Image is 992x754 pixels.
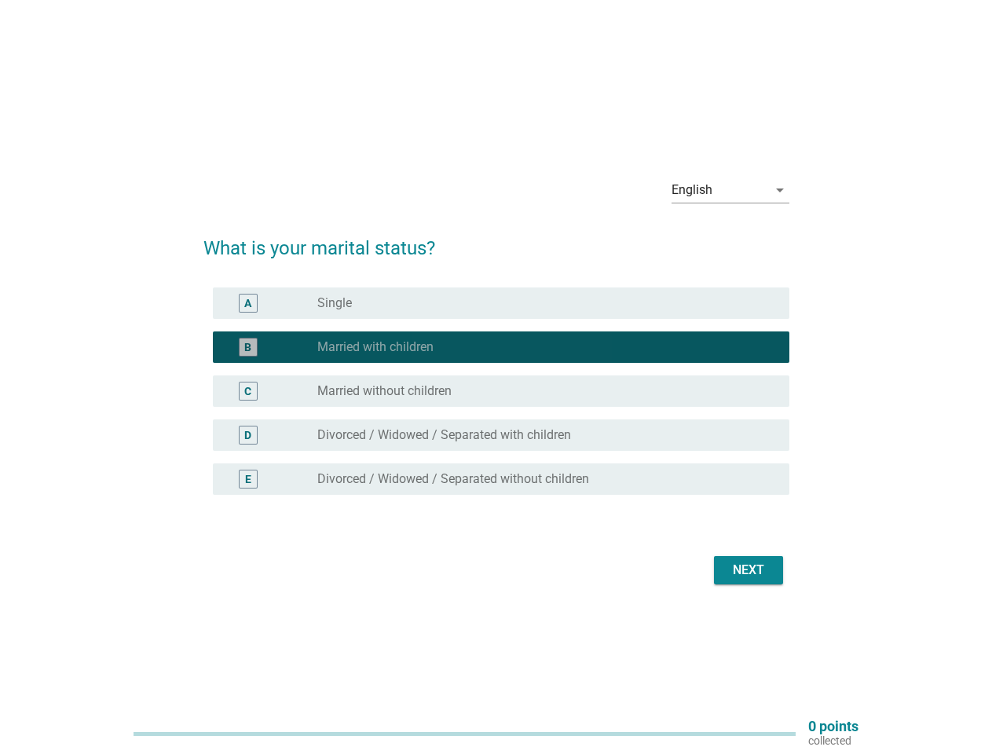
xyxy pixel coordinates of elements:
i: arrow_drop_down [771,181,789,199]
div: B [244,339,251,356]
label: Married without children [317,383,452,399]
label: Divorced / Widowed / Separated with children [317,427,571,443]
label: Married with children [317,339,434,355]
div: Next [727,561,771,580]
div: E [245,471,251,488]
div: C [244,383,251,400]
h2: What is your marital status? [203,218,789,262]
div: A [244,295,251,312]
div: English [672,183,712,197]
div: D [244,427,251,444]
p: 0 points [808,719,858,734]
p: collected [808,734,858,748]
label: Single [317,295,352,311]
label: Divorced / Widowed / Separated without children [317,471,589,487]
button: Next [714,556,783,584]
